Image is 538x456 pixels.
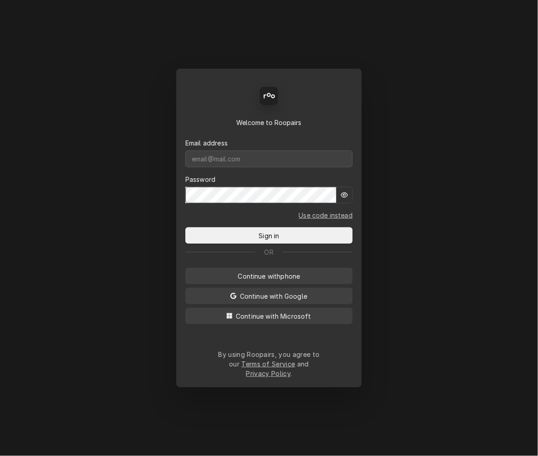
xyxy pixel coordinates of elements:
[185,308,353,324] button: Continue with Microsoft
[185,175,215,184] label: Password
[246,370,290,377] a: Privacy Policy
[185,150,353,167] input: email@mail.com
[257,231,281,241] span: Sign in
[299,210,353,220] a: Go to Email and code form
[185,227,353,244] button: Sign in
[234,311,313,321] span: Continue with Microsoft
[185,247,353,257] div: Or
[185,138,228,148] label: Email address
[241,360,295,368] a: Terms of Service
[185,288,353,304] button: Continue with Google
[218,350,320,378] div: By using Roopairs, you agree to our and .
[185,118,353,127] div: Welcome to Roopairs
[185,268,353,284] button: Continue withphone
[236,271,302,281] span: Continue with phone
[238,291,309,301] span: Continue with Google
